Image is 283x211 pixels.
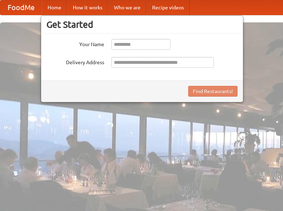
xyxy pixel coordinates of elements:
[67,0,108,15] a: How it works
[47,19,238,30] h3: Get Started
[146,0,190,15] a: Recipe videos
[42,0,67,15] a: Home
[188,86,238,97] button: Find Restaurants!
[108,0,146,15] a: Who we are
[47,57,104,66] label: Delivery Address
[47,39,104,48] label: Your Name
[0,0,42,15] a: FoodMe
